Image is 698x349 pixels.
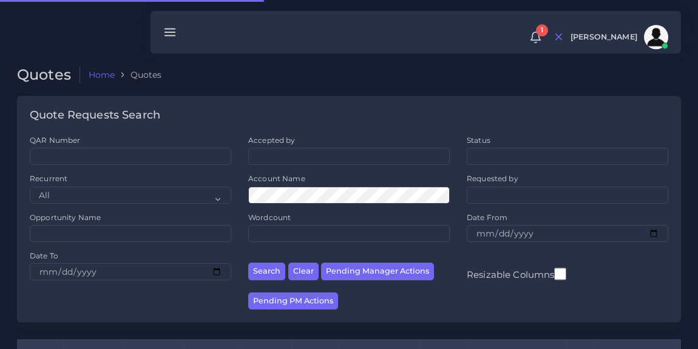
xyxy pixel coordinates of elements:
span: [PERSON_NAME] [571,33,637,41]
label: Opportunity Name [30,212,101,223]
input: Resizable Columns [554,266,566,282]
span: 1 [536,24,548,36]
label: Accepted by [248,135,296,145]
label: Resizable Columns [467,266,566,282]
button: Search [248,263,285,280]
label: QAR Number [30,135,80,145]
h4: Quote Requests Search [30,109,160,122]
a: 1 [525,31,546,44]
label: Status [467,135,490,145]
img: avatar [644,25,668,49]
a: [PERSON_NAME]avatar [564,25,673,49]
button: Clear [288,263,319,280]
label: Requested by [467,173,518,184]
label: Recurrent [30,173,67,184]
li: Quotes [115,69,161,81]
label: Date To [30,251,58,261]
label: Account Name [248,173,305,184]
label: Date From [467,212,507,223]
button: Pending Manager Actions [321,263,434,280]
h2: Quotes [17,66,80,84]
a: Home [89,69,115,81]
button: Pending PM Actions [248,292,338,310]
label: Wordcount [248,212,291,223]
